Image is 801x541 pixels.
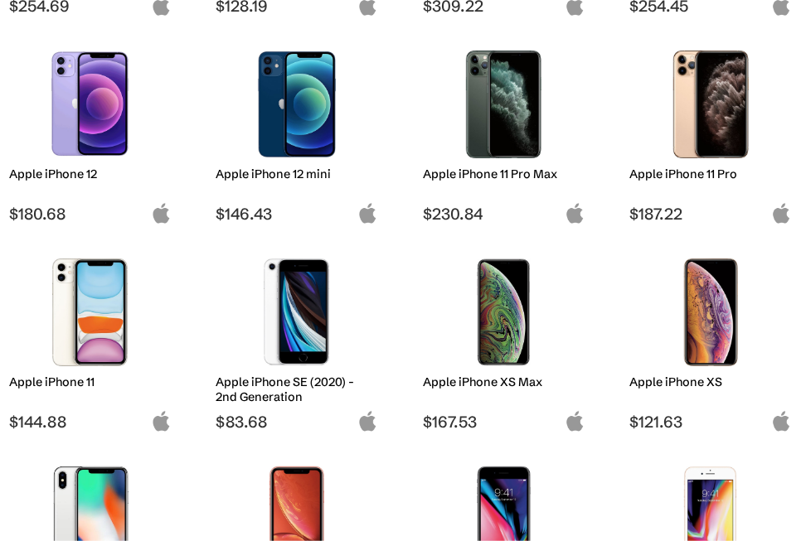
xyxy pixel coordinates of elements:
[216,374,378,404] h2: Apple iPhone SE (2020) - 2nd Generation
[435,258,573,366] img: iPhone XS Max
[423,374,585,389] h2: Apple iPhone XS Max
[216,167,378,181] h2: Apple iPhone 12 mini
[9,412,172,432] span: $144.88
[771,203,792,224] img: apple-logo
[9,167,172,181] h2: Apple iPhone 12
[423,167,585,181] h2: Apple iPhone 11 Pro Max
[642,258,779,366] img: iPhone XS
[216,412,378,432] span: $83.68
[9,204,172,224] span: $180.68
[629,167,792,181] h2: Apple iPhone 11 Pro
[629,374,792,389] h2: Apple iPhone XS
[642,51,779,158] img: iPhone 11 Pro
[423,204,585,224] span: $230.84
[228,258,366,366] img: iPhone SE 2nd Gen
[435,51,573,158] img: iPhone 11 Pro Max
[771,411,792,432] img: apple-logo
[357,203,378,224] img: apple-logo
[565,411,585,432] img: apple-logo
[207,42,388,224] a: iPhone 12 mini Apple iPhone 12 mini $146.43 apple-logo
[414,250,595,432] a: iPhone XS Max Apple iPhone XS Max $167.53 apple-logo
[228,51,366,158] img: iPhone 12 mini
[151,411,172,432] img: apple-logo
[22,51,159,158] img: iPhone 12
[423,412,585,432] span: $167.53
[629,412,792,432] span: $121.63
[9,374,172,389] h2: Apple iPhone 11
[216,204,378,224] span: $146.43
[207,250,388,432] a: iPhone SE 2nd Gen Apple iPhone SE (2020) - 2nd Generation $83.68 apple-logo
[629,204,792,224] span: $187.22
[151,203,172,224] img: apple-logo
[357,411,378,432] img: apple-logo
[22,258,159,366] img: iPhone 11
[414,42,595,224] a: iPhone 11 Pro Max Apple iPhone 11 Pro Max $230.84 apple-logo
[565,203,585,224] img: apple-logo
